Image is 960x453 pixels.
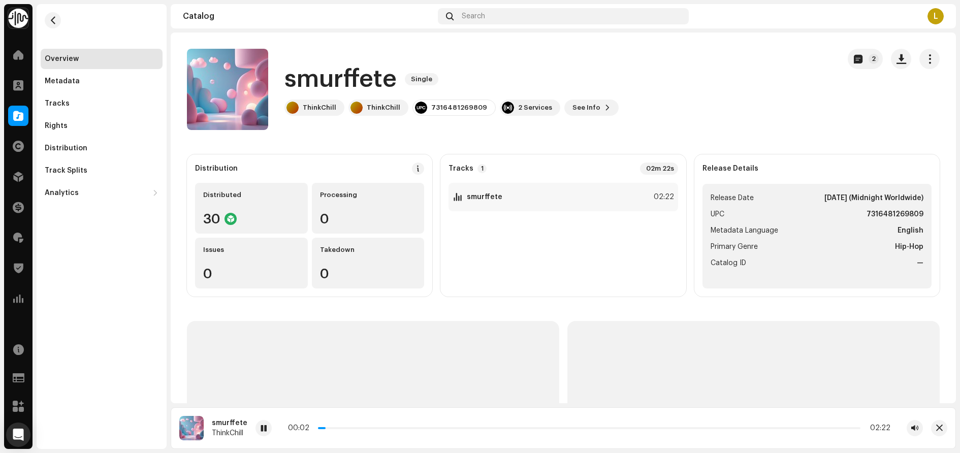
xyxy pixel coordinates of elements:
div: Processing [320,191,417,199]
re-m-nav-dropdown: Analytics [41,183,163,203]
span: See Info [572,98,600,118]
strong: Tracks [449,165,473,173]
re-m-nav-item: Metadata [41,71,163,91]
span: Catalog ID [711,257,746,269]
div: ThinkChill [367,104,400,112]
strong: smurffete [467,193,502,201]
div: 02:22 [652,191,674,203]
div: 02m 22s [640,163,678,175]
img: 0f74c21f-6d1c-4dbc-9196-dbddad53419e [8,8,28,28]
div: 02:22 [865,424,890,432]
span: Search [462,12,485,20]
div: Distributed [203,191,300,199]
button: See Info [564,100,619,116]
div: Distribution [195,165,238,173]
button: 2 [848,49,883,69]
p-badge: 1 [477,164,487,173]
h1: smurffete [284,63,397,95]
img: e7467480-3928-4f74-be14-09d7c26acf07 [179,416,204,440]
re-m-nav-item: Overview [41,49,163,69]
div: Analytics [45,189,79,197]
strong: Hip-Hop [895,241,923,253]
div: Takedown [320,246,417,254]
span: Metadata Language [711,224,778,237]
re-m-nav-item: Distribution [41,138,163,158]
strong: [DATE] (Midnight Worldwide) [824,192,923,204]
re-m-nav-item: Track Splits [41,160,163,181]
div: Tracks [45,100,70,108]
div: Metadata [45,77,80,85]
strong: — [917,257,923,269]
p-badge: 2 [869,54,879,64]
re-m-nav-item: Tracks [41,93,163,114]
span: UPC [711,208,724,220]
div: 2 Services [518,104,552,112]
div: Open Intercom Messenger [6,423,30,447]
strong: Release Details [702,165,758,173]
div: ThinkChill [303,104,336,112]
div: Distribution [45,144,87,152]
strong: English [898,224,923,237]
div: ThinkChill [212,429,247,437]
div: 7316481269809 [431,104,487,112]
strong: 7316481269809 [867,208,923,220]
div: Catalog [183,12,434,20]
div: smurffete [212,419,247,427]
div: 00:02 [288,424,314,432]
span: Release Date [711,192,754,204]
div: Issues [203,246,300,254]
div: Track Splits [45,167,87,175]
div: Overview [45,55,79,63]
span: Single [405,73,438,85]
re-m-nav-item: Rights [41,116,163,136]
div: Rights [45,122,68,130]
span: Primary Genre [711,241,758,253]
div: L [927,8,944,24]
